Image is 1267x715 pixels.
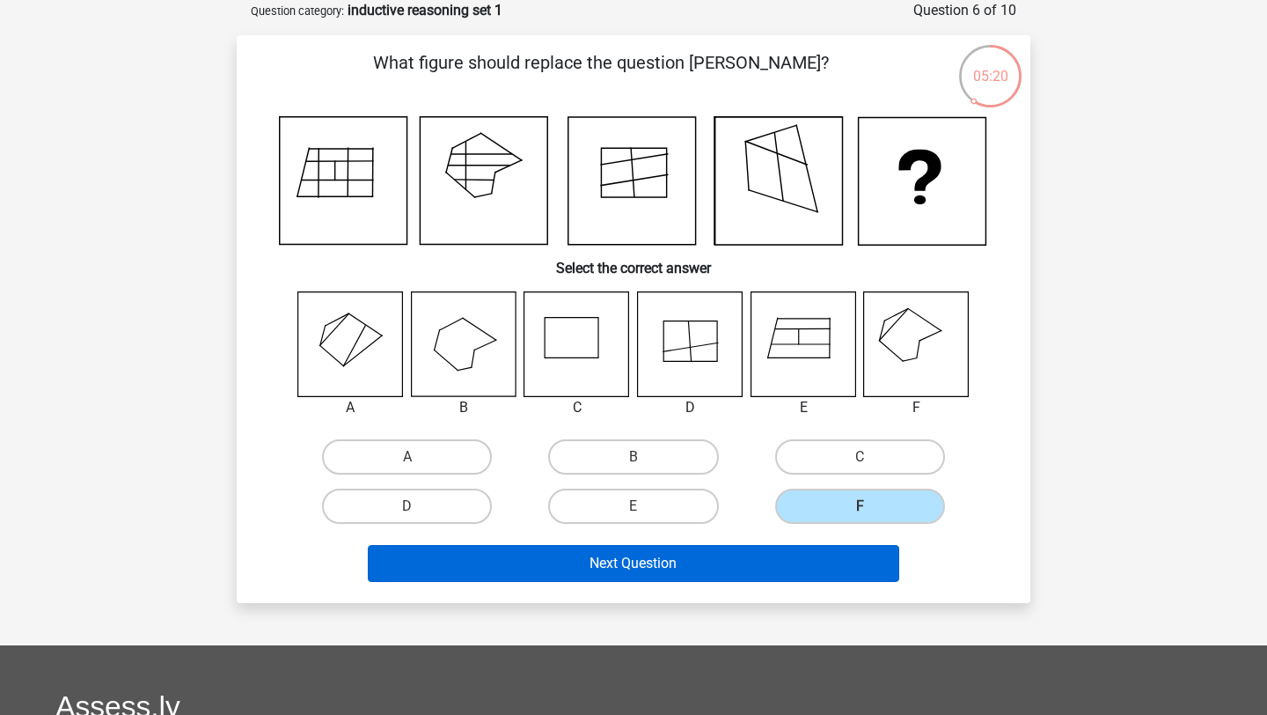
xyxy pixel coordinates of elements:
label: C [775,439,945,475]
div: 05:20 [957,43,1023,87]
label: F [775,489,945,524]
div: C [510,397,643,418]
strong: inductive reasoning set 1 [348,2,502,18]
label: D [322,489,492,524]
div: F [850,397,983,418]
label: A [322,439,492,475]
small: Question category: [251,4,344,18]
div: E [737,397,870,418]
div: B [398,397,531,418]
div: A [284,397,417,418]
button: Next Question [368,545,900,582]
h6: Select the correct answer [265,246,1002,276]
div: D [624,397,757,418]
p: What figure should replace the question [PERSON_NAME]? [265,49,936,102]
label: E [548,489,718,524]
label: B [548,439,718,475]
